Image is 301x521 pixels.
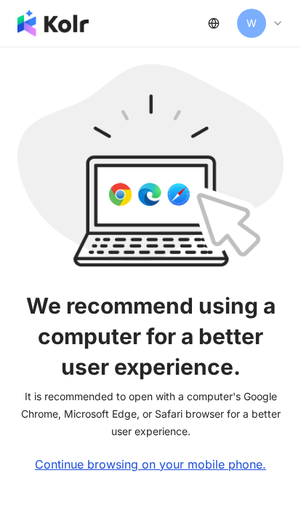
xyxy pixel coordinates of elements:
[246,15,257,31] span: W
[35,458,266,471] div: Continue browsing on your mobile phone.
[17,388,284,440] span: It is recommended to open with a computer's Google Chrome, Microsoft Edge, or Safari browser for ...
[17,10,89,36] img: logo
[17,64,284,267] img: unsupported-rwd
[17,290,284,382] span: We recommend using a computer for a better user experience.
